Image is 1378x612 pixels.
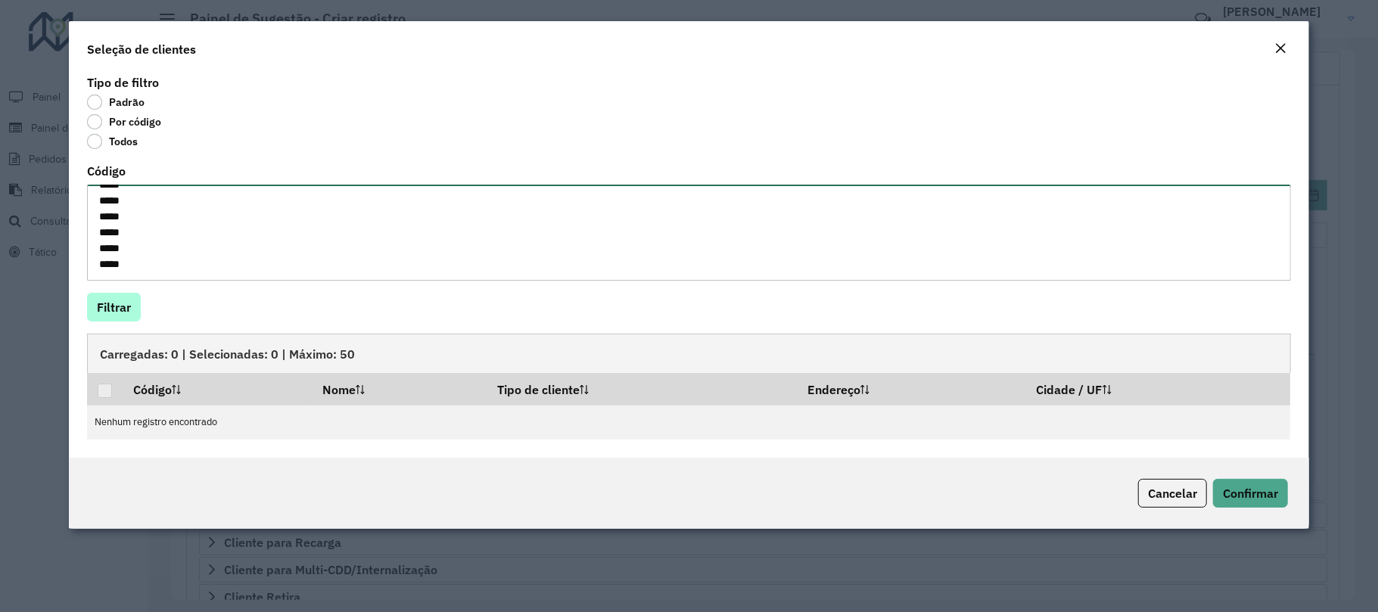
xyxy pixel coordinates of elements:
[87,73,159,92] label: Tipo de filtro
[1148,486,1197,501] span: Cancelar
[87,405,1290,440] td: Nenhum registro encontrado
[87,334,1291,373] div: Carregadas: 0 | Selecionadas: 0 | Máximo: 50
[87,293,141,322] button: Filtrar
[87,114,161,129] label: Por código
[1270,39,1291,59] button: Close
[797,373,1026,405] th: Endereço
[1274,42,1286,54] em: Fechar
[87,162,126,180] label: Código
[1223,486,1278,501] span: Confirmar
[1026,373,1291,405] th: Cidade / UF
[123,373,312,405] th: Código
[87,40,196,58] h4: Seleção de clientes
[87,134,138,149] label: Todos
[87,95,145,110] label: Padrão
[1213,479,1288,508] button: Confirmar
[1138,479,1207,508] button: Cancelar
[312,373,487,405] th: Nome
[487,373,797,405] th: Tipo de cliente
